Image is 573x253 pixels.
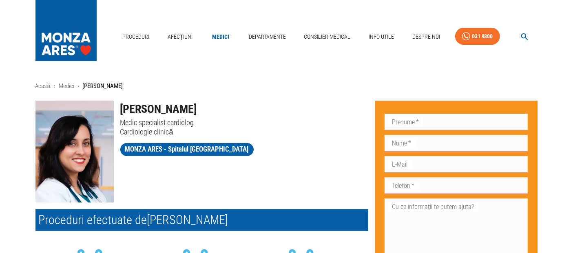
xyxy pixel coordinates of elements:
a: Info Utile [365,29,397,45]
a: Despre Noi [409,29,443,45]
span: MONZA ARES - Spitalul [GEOGRAPHIC_DATA] [120,144,254,154]
a: 031 9300 [455,28,500,45]
h1: [PERSON_NAME] [120,101,368,118]
p: [PERSON_NAME] [82,81,123,91]
a: Afecțiuni [164,29,196,45]
a: Medici [208,29,234,45]
h2: Proceduri efectuate de [PERSON_NAME] [35,209,368,231]
a: Consilier Medical [301,29,354,45]
img: Dr. Irina Istrate [35,101,114,202]
p: Medic specialist cardiolog [120,118,368,127]
p: Cardiologie clinică [120,127,368,136]
div: 031 9300 [472,31,493,42]
a: Departamente [246,29,289,45]
a: Proceduri [119,29,153,45]
li: › [54,81,55,91]
a: MONZA ARES - Spitalul [GEOGRAPHIC_DATA] [120,143,254,156]
li: › [77,81,79,91]
a: Acasă [35,82,51,90]
nav: breadcrumb [35,81,538,91]
a: Medici [59,82,74,90]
